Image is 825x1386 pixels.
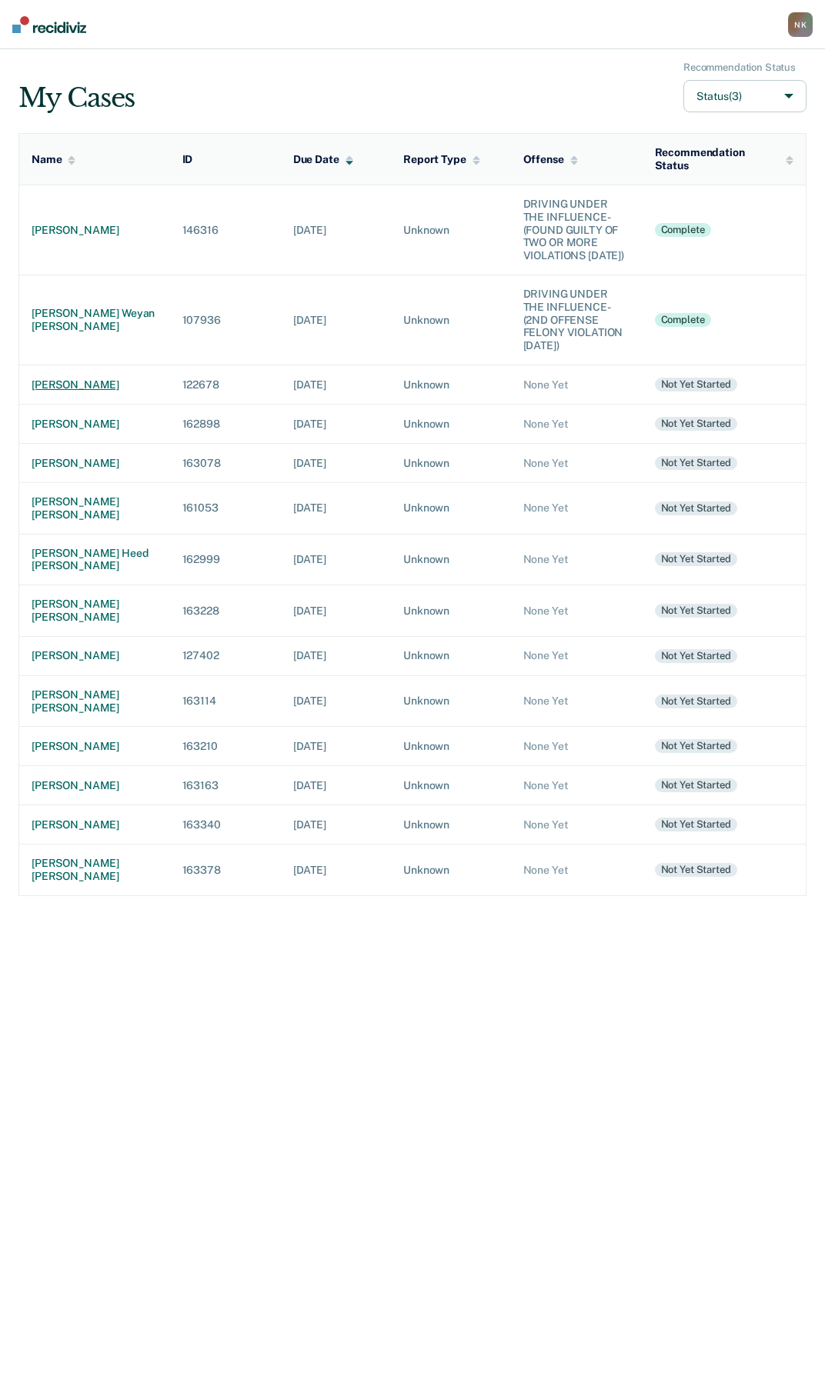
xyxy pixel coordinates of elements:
[32,649,158,662] div: [PERSON_NAME]
[293,153,353,166] div: Due Date
[523,649,630,662] div: None Yet
[281,275,392,365] td: [DATE]
[523,153,578,166] div: Offense
[523,864,630,877] div: None Yet
[391,443,510,482] td: Unknown
[523,198,630,262] div: DRIVING UNDER THE INFLUENCE-(FOUND GUILTY OF TWO OR MORE VIOLATIONS [DATE])
[170,636,281,675] td: 127402
[170,185,281,275] td: 146316
[523,501,630,515] div: None Yet
[391,636,510,675] td: Unknown
[32,857,158,883] div: [PERSON_NAME] [PERSON_NAME]
[523,378,630,391] div: None Yet
[655,863,737,877] div: Not yet started
[391,534,510,585] td: Unknown
[655,649,737,663] div: Not yet started
[655,818,737,831] div: Not yet started
[281,534,392,585] td: [DATE]
[391,275,510,365] td: Unknown
[170,534,281,585] td: 162999
[281,443,392,482] td: [DATE]
[391,185,510,275] td: Unknown
[523,457,630,470] div: None Yet
[391,585,510,637] td: Unknown
[391,805,510,845] td: Unknown
[523,779,630,792] div: None Yet
[170,585,281,637] td: 163228
[788,12,813,37] div: N K
[32,547,158,573] div: [PERSON_NAME] heed [PERSON_NAME]
[683,62,796,74] div: Recommendation Status
[32,378,158,391] div: [PERSON_NAME]
[12,16,86,33] img: Recidiviz
[170,675,281,727] td: 163114
[281,766,392,805] td: [DATE]
[403,153,479,166] div: Report Type
[655,378,737,391] div: Not yet started
[683,80,807,113] button: Status(3)
[523,288,630,352] div: DRIVING UNDER THE INFLUENCE-(2ND OFFENSE FELONY VIOLATION [DATE])
[32,457,158,470] div: [PERSON_NAME]
[32,818,158,831] div: [PERSON_NAME]
[281,636,392,675] td: [DATE]
[391,482,510,534] td: Unknown
[523,605,630,618] div: None Yet
[655,456,737,470] div: Not yet started
[281,365,392,404] td: [DATE]
[281,675,392,727] td: [DATE]
[281,585,392,637] td: [DATE]
[391,766,510,805] td: Unknown
[523,740,630,753] div: None Yet
[391,404,510,443] td: Unknown
[32,495,158,521] div: [PERSON_NAME] [PERSON_NAME]
[391,675,510,727] td: Unknown
[281,404,392,443] td: [DATE]
[655,552,737,566] div: Not yet started
[32,779,158,792] div: [PERSON_NAME]
[170,766,281,805] td: 163163
[281,482,392,534] td: [DATE]
[32,307,158,333] div: [PERSON_NAME] weyan [PERSON_NAME]
[655,313,711,327] div: Complete
[655,739,737,753] div: Not yet started
[32,153,75,166] div: Name
[523,818,630,831] div: None Yet
[655,146,793,172] div: Recommendation Status
[281,845,392,896] td: [DATE]
[32,224,158,237] div: [PERSON_NAME]
[655,417,737,431] div: Not yet started
[170,805,281,845] td: 163340
[391,365,510,404] td: Unknown
[655,604,737,618] div: Not yet started
[655,778,737,792] div: Not yet started
[281,727,392,766] td: [DATE]
[655,695,737,708] div: Not yet started
[391,845,510,896] td: Unknown
[170,482,281,534] td: 161053
[655,223,711,237] div: Complete
[32,418,158,431] div: [PERSON_NAME]
[170,275,281,365] td: 107936
[32,740,158,753] div: [PERSON_NAME]
[182,153,193,166] div: ID
[170,404,281,443] td: 162898
[170,443,281,482] td: 163078
[32,688,158,715] div: [PERSON_NAME] [PERSON_NAME]
[170,365,281,404] td: 122678
[391,727,510,766] td: Unknown
[170,845,281,896] td: 163378
[523,553,630,566] div: None Yet
[170,727,281,766] td: 163210
[32,598,158,624] div: [PERSON_NAME] [PERSON_NAME]
[523,418,630,431] div: None Yet
[788,12,813,37] button: NK
[281,805,392,845] td: [DATE]
[655,501,737,515] div: Not yet started
[523,695,630,708] div: None Yet
[18,82,135,114] div: My Cases
[281,185,392,275] td: [DATE]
